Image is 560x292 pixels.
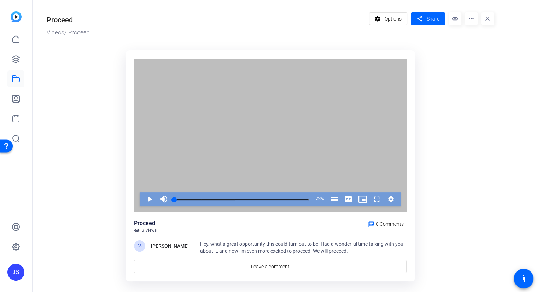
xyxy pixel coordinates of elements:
[481,12,494,25] mat-icon: close
[200,241,403,254] span: Hey, what a great opportunity this could turn out to be. Had a wonderful time talking with you ab...
[151,242,189,250] div: [PERSON_NAME]
[465,12,478,25] mat-icon: more_horiz
[47,15,73,25] div: Proceed
[174,199,309,200] div: Progress Bar
[427,15,439,23] span: Share
[47,28,366,37] div: / Proceed
[356,192,370,206] button: Picture-in-Picture
[369,12,408,25] button: Options
[411,12,445,25] button: Share
[142,228,157,233] span: 3 Views
[342,192,356,206] button: Captions
[385,12,402,25] span: Options
[370,192,384,206] button: Fullscreen
[157,192,171,206] button: Mute
[373,12,382,25] mat-icon: settings
[415,14,424,24] mat-icon: share
[365,219,407,228] a: 0 Comments
[251,263,290,270] span: Leave a comment
[519,274,528,283] mat-icon: accessibility
[134,228,140,233] mat-icon: visibility
[368,221,374,227] mat-icon: chat
[142,192,157,206] button: Play
[134,219,155,228] div: Proceed
[134,59,407,212] div: Video Player
[134,260,407,273] a: Leave a comment
[134,240,145,252] div: JS
[7,264,24,281] div: JS
[317,197,324,201] span: 0:24
[11,11,22,22] img: blue-gradient.svg
[449,12,461,25] mat-icon: link
[47,29,64,36] a: Videos
[316,197,317,201] span: -
[327,192,342,206] button: Chapters
[376,221,404,227] span: 0 Comments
